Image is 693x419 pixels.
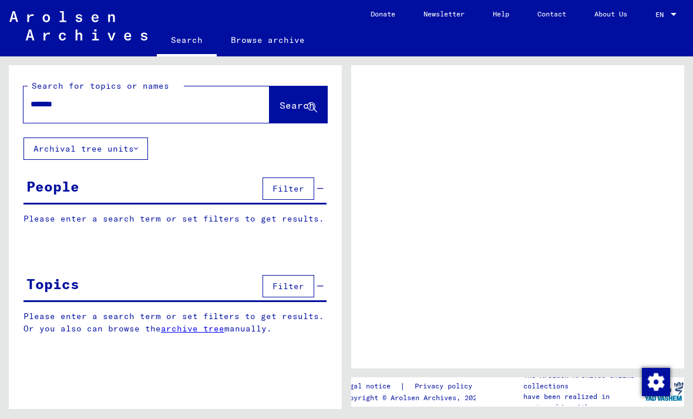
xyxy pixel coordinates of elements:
img: Change consent [642,368,670,396]
a: Search [157,26,217,56]
p: The Arolsen Archives online collections [523,370,642,391]
a: Privacy policy [405,380,486,393]
mat-label: Search for topics or names [32,81,169,91]
div: Topics [26,273,79,294]
a: archive tree [161,323,224,334]
button: Search [270,86,327,123]
a: Legal notice [341,380,400,393]
p: have been realized in partnership with [523,391,642,413]
span: EN [655,11,668,19]
span: Filter [273,183,304,194]
button: Filter [263,275,314,297]
button: Filter [263,177,314,200]
p: Please enter a search term or set filters to get results. [23,213,327,225]
button: Archival tree units [23,138,148,160]
p: Copyright © Arolsen Archives, 2021 [341,393,486,403]
p: Please enter a search term or set filters to get results. Or you also can browse the manually. [23,310,327,335]
img: Arolsen_neg.svg [9,11,147,41]
span: Search [280,99,315,111]
div: | [341,380,486,393]
span: Filter [273,281,304,291]
div: People [26,176,79,197]
a: Browse archive [217,26,319,54]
